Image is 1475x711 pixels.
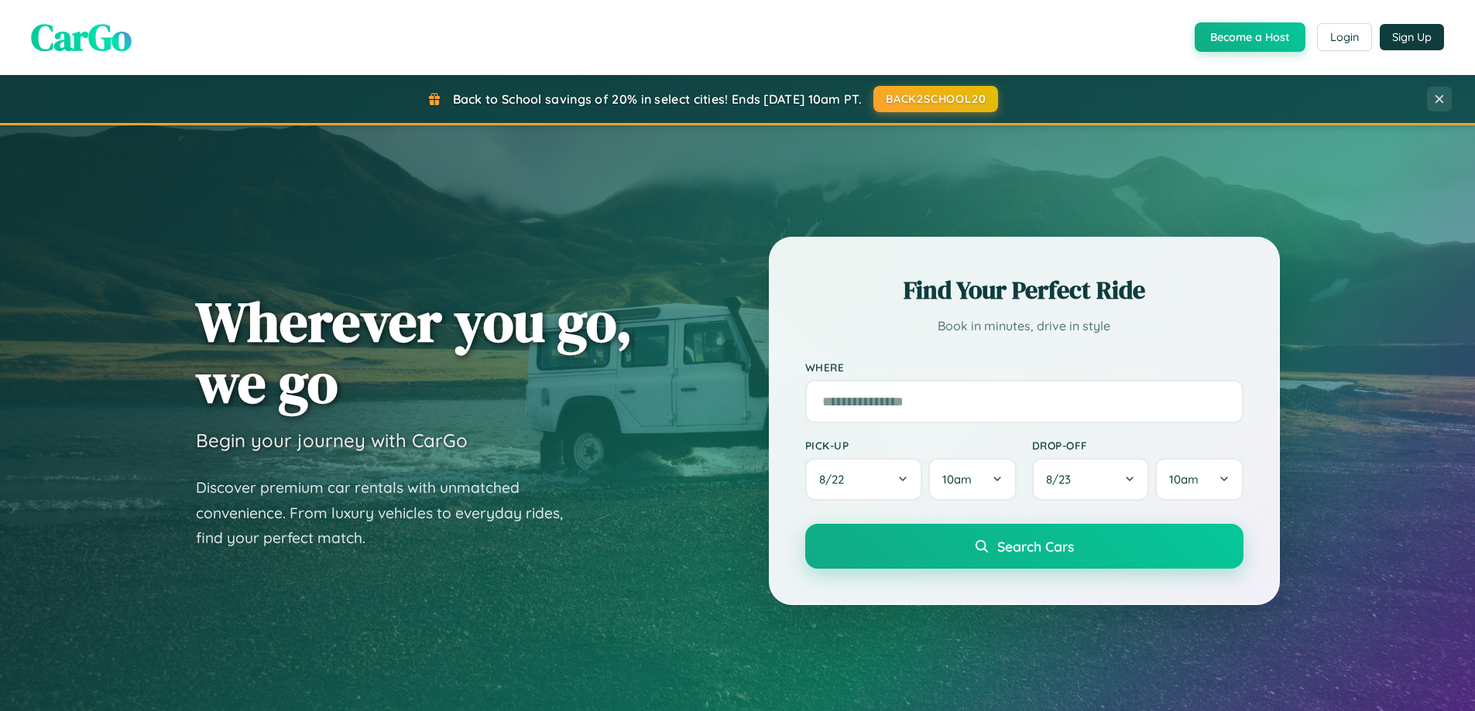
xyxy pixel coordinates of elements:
label: Pick-up [805,439,1017,452]
span: CarGo [31,12,132,63]
span: 8 / 23 [1046,472,1079,487]
button: 8/23 [1032,458,1150,501]
button: 10am [1155,458,1243,501]
button: 10am [928,458,1016,501]
span: 10am [1169,472,1199,487]
h1: Wherever you go, we go [196,291,633,413]
span: 10am [942,472,972,487]
button: Sign Up [1380,24,1444,50]
label: Where [805,361,1243,374]
label: Drop-off [1032,439,1243,452]
span: 8 / 22 [819,472,852,487]
button: Login [1317,23,1372,51]
h2: Find Your Perfect Ride [805,273,1243,307]
span: Back to School savings of 20% in select cities! Ends [DATE] 10am PT. [453,91,862,107]
h3: Begin your journey with CarGo [196,429,468,452]
button: BACK2SCHOOL20 [873,86,998,112]
button: Become a Host [1195,22,1305,52]
button: 8/22 [805,458,923,501]
span: Search Cars [997,538,1074,555]
p: Discover premium car rentals with unmatched convenience. From luxury vehicles to everyday rides, ... [196,475,583,551]
button: Search Cars [805,524,1243,569]
p: Book in minutes, drive in style [805,315,1243,337]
